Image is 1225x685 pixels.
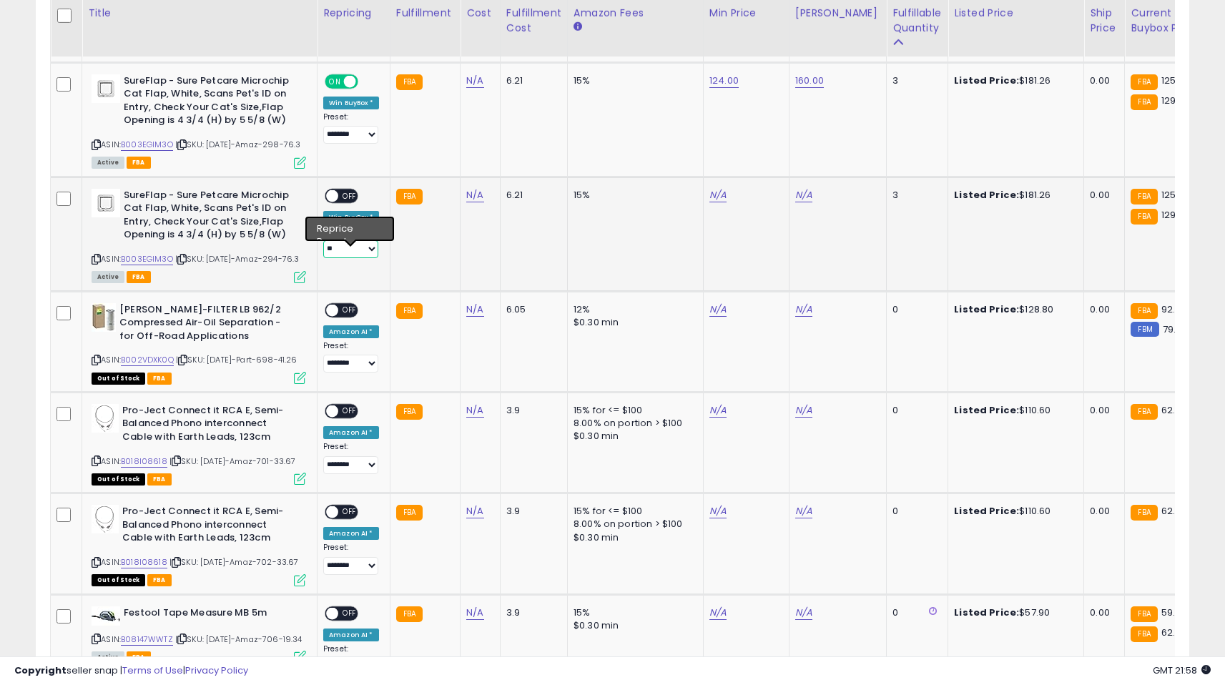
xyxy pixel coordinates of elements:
[124,74,297,131] b: SureFlap - Sure Petcare Microchip Cat Flap, White, Scans Pet's ID on Entry, Check Your Cat's Size...
[121,455,167,468] a: B018I08618
[147,373,172,385] span: FBA
[1131,322,1158,337] small: FBM
[795,606,812,620] a: N/A
[396,74,423,90] small: FBA
[323,112,379,144] div: Preset:
[185,664,248,677] a: Privacy Policy
[323,341,379,373] div: Preset:
[574,316,692,329] div: $0.30 min
[326,75,344,87] span: ON
[574,531,692,544] div: $0.30 min
[1131,189,1157,204] small: FBA
[1161,504,1186,518] span: 62.79
[795,403,812,418] a: N/A
[1131,94,1157,110] small: FBA
[338,405,361,417] span: OFF
[954,606,1073,619] div: $57.90
[954,606,1019,619] b: Listed Price:
[466,606,483,620] a: N/A
[121,253,173,265] a: B003EGIM3O
[1161,188,1190,202] span: 125.59
[338,189,361,202] span: OFF
[709,606,727,620] a: N/A
[1090,404,1113,417] div: 0.00
[92,271,124,283] span: All listings currently available for purchase on Amazon
[92,404,306,483] div: ASIN:
[396,404,423,420] small: FBA
[709,504,727,518] a: N/A
[92,74,120,103] img: 31qei1IKGPL._SL40_.jpg
[709,188,727,202] a: N/A
[1161,403,1186,417] span: 62.79
[323,6,384,21] div: Repricing
[954,505,1073,518] div: $110.60
[121,634,173,646] a: B08147WWTZ
[506,6,561,36] div: Fulfillment Cost
[892,303,937,316] div: 0
[396,303,423,319] small: FBA
[1131,606,1157,622] small: FBA
[338,304,361,316] span: OFF
[323,543,379,575] div: Preset:
[954,302,1019,316] b: Listed Price:
[795,302,812,317] a: N/A
[954,403,1019,417] b: Listed Price:
[574,430,692,443] div: $0.30 min
[1090,189,1113,202] div: 0.00
[92,505,306,584] div: ASIN:
[1131,404,1157,420] small: FBA
[574,74,692,87] div: 15%
[122,664,183,677] a: Terms of Use
[1131,505,1157,521] small: FBA
[892,189,937,202] div: 3
[92,157,124,169] span: All listings currently available for purchase on Amazon
[466,302,483,317] a: N/A
[323,442,379,474] div: Preset:
[124,606,297,624] b: Festool Tape Measure MB 5m
[175,139,301,150] span: | SKU: [DATE]-Amaz-298-76.3
[574,21,582,34] small: Amazon Fees.
[92,303,116,332] img: 41zk1auZ8aL._SL40_.jpg
[1090,606,1113,619] div: 0.00
[954,74,1019,87] b: Listed Price:
[323,629,379,641] div: Amazon AI *
[795,6,880,21] div: [PERSON_NAME]
[574,404,692,417] div: 15% for <= $100
[396,606,423,622] small: FBA
[1090,303,1113,316] div: 0.00
[1161,606,1187,619] span: 59.06
[323,325,379,338] div: Amazon AI *
[147,473,172,486] span: FBA
[127,271,151,283] span: FBA
[176,354,297,365] span: | SKU: [DATE]-Part-698-41.26
[92,606,306,662] div: ASIN:
[323,227,379,259] div: Preset:
[466,403,483,418] a: N/A
[124,189,297,245] b: SureFlap - Sure Petcare Microchip Cat Flap, White, Scans Pet's ID on Entry, Check Your Cat's Size...
[396,189,423,204] small: FBA
[92,373,145,385] span: All listings that are currently out of stock and unavailable for purchase on Amazon
[338,506,361,518] span: OFF
[356,75,379,87] span: OFF
[1131,303,1157,319] small: FBA
[92,74,306,167] div: ASIN:
[175,634,302,645] span: | SKU: [DATE]-Amaz-706-19.34
[892,74,937,87] div: 3
[169,556,299,568] span: | SKU: [DATE]-Amaz-702-33.67
[466,74,483,88] a: N/A
[574,606,692,619] div: 15%
[396,6,454,21] div: Fulfillment
[892,6,942,36] div: Fulfillable Quantity
[92,473,145,486] span: All listings that are currently out of stock and unavailable for purchase on Amazon
[92,574,145,586] span: All listings that are currently out of stock and unavailable for purchase on Amazon
[506,404,556,417] div: 3.9
[1090,6,1118,36] div: Ship Price
[169,455,296,467] span: | SKU: [DATE]-Amaz-701-33.67
[506,505,556,518] div: 3.9
[122,505,296,548] b: Pro-Ject Connect it RCA E, Semi-Balanced Phono interconnect Cable with Earth Leads, 123cm
[121,354,174,366] a: B002VDXK0Q
[323,97,379,109] div: Win BuyBox *
[506,189,556,202] div: 6.21
[466,188,483,202] a: N/A
[574,619,692,632] div: $0.30 min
